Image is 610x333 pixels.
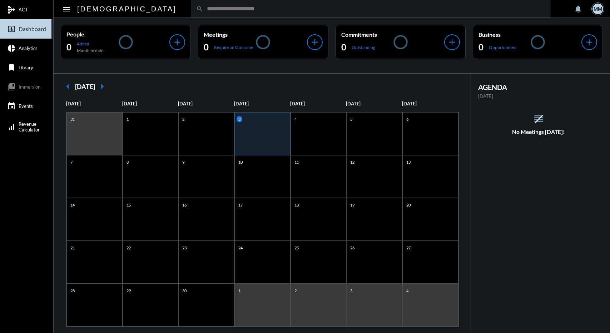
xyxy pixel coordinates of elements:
p: 2 [293,288,298,294]
mat-icon: pie_chart [7,44,16,53]
p: 24 [237,245,244,251]
mat-icon: Side nav toggle icon [62,5,71,14]
mat-icon: mediation [7,5,16,14]
p: 7 [69,159,74,165]
h2: AGENDA [478,83,599,91]
h2: [DEMOGRAPHIC_DATA] [77,3,177,15]
p: 16 [180,202,188,208]
p: 9 [180,159,186,165]
p: 4 [293,116,298,122]
span: Analytics [19,45,38,51]
mat-icon: arrow_right [95,79,109,94]
p: 1 [237,288,242,294]
p: 19 [348,202,356,208]
p: 21 [69,245,76,251]
mat-icon: collections_bookmark [7,83,16,91]
mat-icon: insert_chart_outlined [7,25,16,33]
p: 22 [125,245,133,251]
p: 20 [405,202,412,208]
p: 13 [405,159,412,165]
mat-icon: reorder [533,113,545,125]
p: 5 [348,116,354,122]
mat-icon: notifications [574,5,582,13]
h2: [DATE] [75,83,95,90]
mat-icon: search [196,5,203,13]
p: [DATE] [346,101,402,106]
p: 3 [237,116,242,122]
p: 6 [405,116,410,122]
p: 3 [348,288,354,294]
p: 2 [180,116,186,122]
p: 26 [348,245,356,251]
p: 28 [69,288,76,294]
div: MM [592,4,603,14]
p: 25 [293,245,301,251]
mat-icon: arrow_left [61,79,75,94]
mat-icon: bookmark [7,63,16,72]
span: ACT [19,7,28,13]
button: Toggle sidenav [59,2,74,16]
p: 10 [237,159,244,165]
mat-icon: event [7,102,16,110]
span: Events [19,103,33,109]
p: 29 [125,288,133,294]
p: 23 [180,245,188,251]
span: Dashboard [19,26,46,32]
span: Immersion [19,84,40,90]
h5: No Meetings [DATE]! [471,129,606,135]
p: 4 [405,288,410,294]
p: 18 [293,202,301,208]
p: 8 [125,159,130,165]
p: 14 [69,202,76,208]
p: [DATE] [290,101,346,106]
p: 31 [69,116,76,122]
p: [DATE] [402,101,458,106]
p: [DATE] [478,93,599,99]
p: [DATE] [178,101,234,106]
span: Revenue Calculator [19,121,40,133]
p: 11 [293,159,301,165]
p: [DATE] [234,101,290,106]
p: [DATE] [122,101,178,106]
p: 1 [125,116,130,122]
p: 30 [180,288,188,294]
p: [DATE] [66,101,122,106]
mat-icon: signal_cellular_alt [7,123,16,131]
p: 12 [348,159,356,165]
p: 27 [405,245,412,251]
p: 17 [237,202,244,208]
span: Library [19,65,33,70]
p: 15 [125,202,133,208]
